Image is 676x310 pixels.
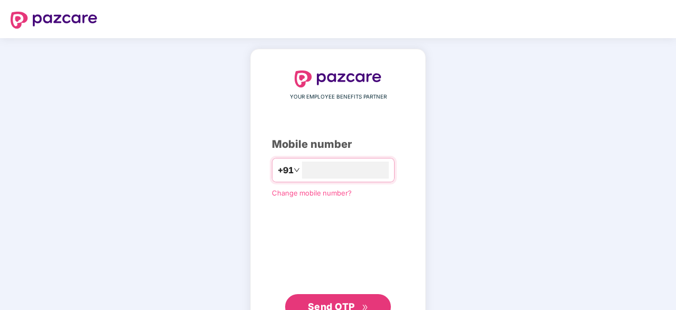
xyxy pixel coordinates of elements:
div: Mobile number [272,136,404,153]
span: down [294,167,300,173]
span: YOUR EMPLOYEE BENEFITS PARTNER [290,93,387,101]
a: Change mobile number? [272,189,352,197]
img: logo [295,70,381,87]
img: logo [11,12,97,29]
span: +91 [278,164,294,177]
